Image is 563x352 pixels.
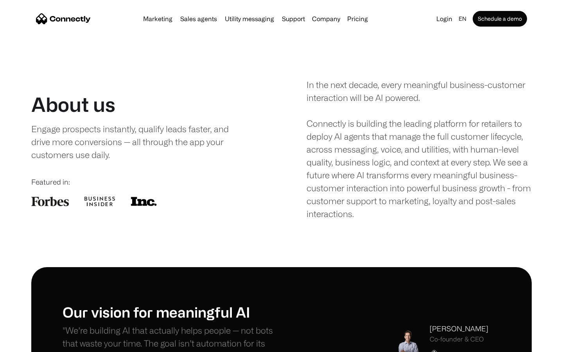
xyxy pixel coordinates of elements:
a: Utility messaging [222,16,277,22]
a: Schedule a demo [473,11,527,27]
div: Company [310,13,342,24]
div: [PERSON_NAME] [430,323,488,334]
div: In the next decade, every meaningful business-customer interaction will be AI powered. Connectly ... [307,78,532,220]
div: en [455,13,471,24]
h1: Our vision for meaningful AI [63,304,281,320]
aside: Language selected: English [8,338,47,349]
div: Company [312,13,340,24]
a: Login [433,13,455,24]
a: Pricing [344,16,371,22]
ul: Language list [16,338,47,349]
div: Co-founder & CEO [430,336,488,343]
a: Marketing [140,16,176,22]
h1: About us [31,93,115,116]
a: Support [279,16,308,22]
a: home [36,13,91,25]
div: Engage prospects instantly, qualify leads faster, and drive more conversions — all through the ap... [31,122,245,161]
div: en [459,13,466,24]
div: Featured in: [31,177,256,187]
a: Sales agents [177,16,220,22]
